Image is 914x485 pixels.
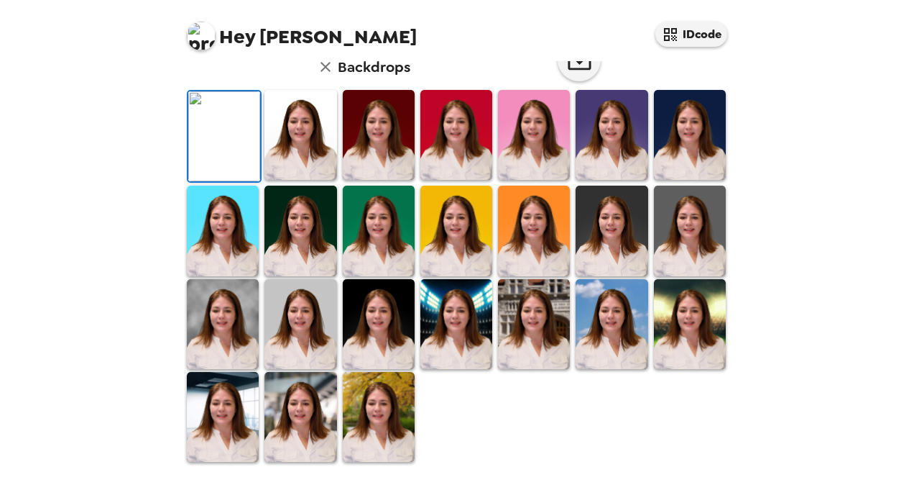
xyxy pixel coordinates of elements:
[187,14,417,47] span: [PERSON_NAME]
[655,22,727,47] button: IDcode
[188,91,260,181] img: Original
[338,55,410,78] h6: Backdrops
[187,22,216,50] img: profile pic
[219,24,255,50] span: Hey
